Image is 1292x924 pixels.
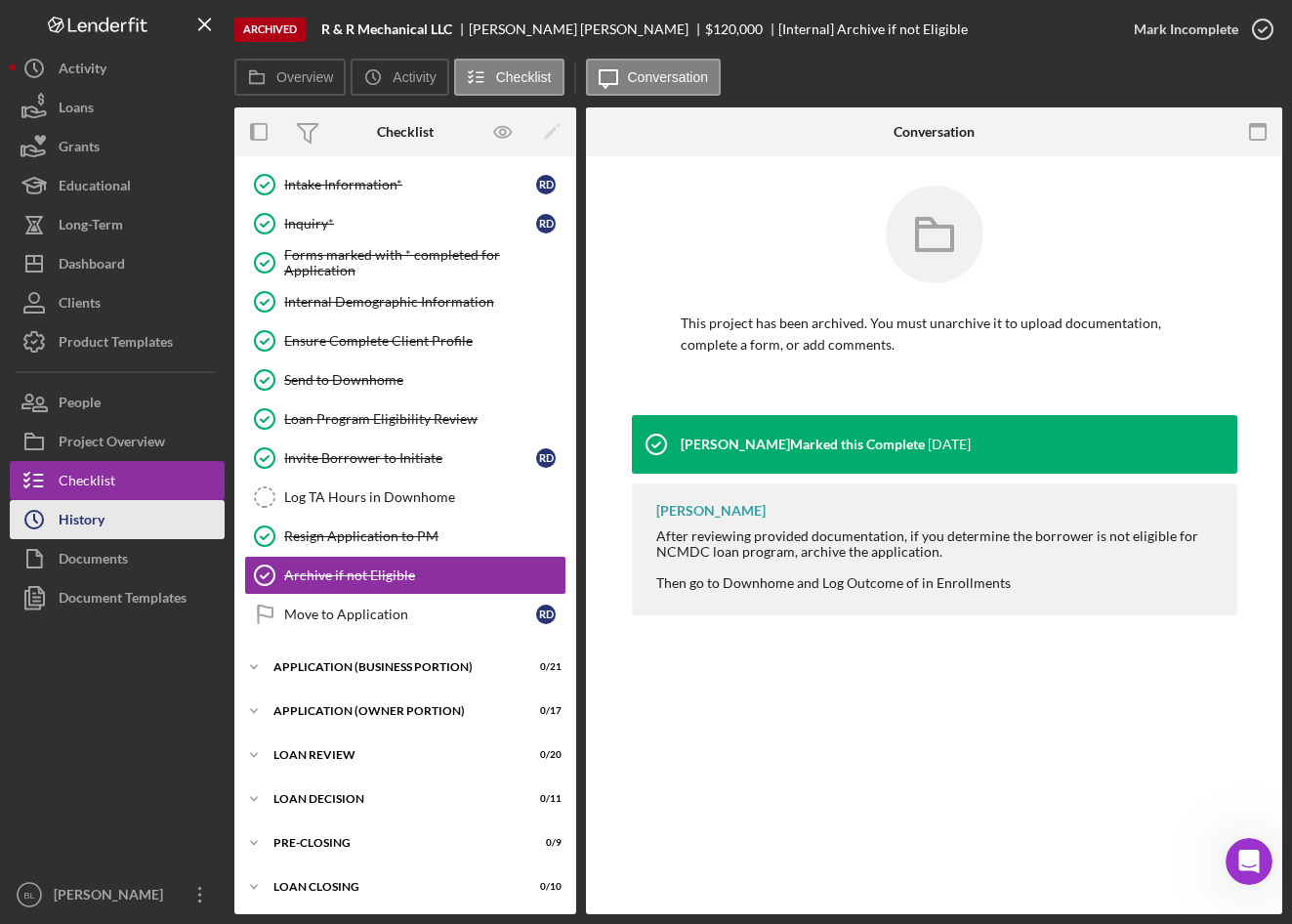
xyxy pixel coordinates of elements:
div: 0 / 20 [526,749,562,761]
div: PRE-CLOSING [273,837,513,849]
button: Overview [234,59,346,96]
div: 0 / 10 [526,881,562,893]
div: After reviewing provided documentation, if you determine the borrower is not eligible for NCMDC l... [656,528,1218,560]
button: Documents [10,539,225,578]
a: Intake Information*RD [244,165,566,204]
iframe: Intercom live chat [1226,838,1272,885]
button: BL[PERSON_NAME] [10,875,225,914]
p: This project has been archived. You must unarchive it to upload documentation, complete a form, o... [681,313,1188,357]
div: Project Overview [59,422,165,466]
button: Conversation [586,59,722,96]
a: Log TA Hours in Downhome [244,478,566,517]
div: Checklist [59,461,115,505]
div: Product Templates [59,322,173,366]
div: [PERSON_NAME] Marked this Complete [681,437,925,452]
a: Internal Demographic Information [244,282,566,321]
button: Checklist [454,59,564,96]
div: Clients [59,283,101,327]
div: [PERSON_NAME] [PERSON_NAME] [469,21,705,37]
div: Internal Demographic Information [284,294,565,310]
div: People [59,383,101,427]
div: R D [536,605,556,624]
div: Then go to Downhome and Log Outcome of in Enrollments [656,575,1218,591]
div: Activity [59,49,106,93]
div: [PERSON_NAME] [49,875,176,919]
div: $120,000 [705,21,763,37]
button: Long-Term [10,205,225,244]
label: Overview [276,69,333,85]
div: Mark Incomplete [1134,10,1238,49]
div: APPLICATION (OWNER PORTION) [273,705,513,717]
div: Loans [59,88,94,132]
div: Long-Term [59,205,123,249]
text: BL [23,890,35,901]
div: Resign Application to PM [284,528,565,544]
div: LOAN REVIEW [273,749,513,761]
b: R & R Mechanical LLC [321,21,452,37]
a: Dashboard [10,244,225,283]
div: LOAN DECISION [273,793,513,805]
a: Loan Program Eligibility Review [244,399,566,439]
div: Move to Application [284,607,536,622]
div: 0 / 11 [526,793,562,805]
label: Checklist [496,69,552,85]
button: Activity [10,49,225,88]
button: Activity [351,59,448,96]
a: Move to ApplicationRD [244,595,566,634]
div: Dashboard [59,244,125,288]
a: Forms marked with * completed for Application [244,243,566,282]
a: Inquiry*RD [244,204,566,243]
div: LOAN CLOSING [273,881,513,893]
div: 0 / 9 [526,837,562,849]
label: Conversation [628,69,709,85]
div: [Internal] Archive if not Eligible [778,21,968,37]
a: Invite Borrower to InitiateRD [244,439,566,478]
a: Resign Application to PM [244,517,566,556]
div: Ensure Complete Client Profile [284,333,565,349]
div: R D [536,448,556,468]
div: Loan Program Eligibility Review [284,411,565,427]
a: Archive if not Eligible [244,556,566,595]
div: Forms marked with * completed for Application [284,247,565,278]
button: Clients [10,283,225,322]
button: Mark Incomplete [1114,10,1282,49]
time: 2025-07-14 14:36 [928,437,971,452]
div: 0 / 17 [526,705,562,717]
div: Log TA Hours in Downhome [284,489,565,505]
div: Document Templates [59,578,187,622]
button: Checklist [10,461,225,500]
div: Archived [234,18,306,42]
button: Educational [10,166,225,205]
div: R D [536,214,556,233]
button: Product Templates [10,322,225,361]
a: Send to Downhome [244,360,566,399]
button: People [10,383,225,422]
div: [PERSON_NAME] [656,503,766,519]
a: Ensure Complete Client Profile [244,321,566,360]
button: Document Templates [10,578,225,617]
div: R D [536,175,556,194]
div: Invite Borrower to Initiate [284,450,536,466]
div: Inquiry* [284,216,536,231]
button: Grants [10,127,225,166]
div: Documents [59,539,128,583]
div: Checklist [377,124,434,140]
button: Project Overview [10,422,225,461]
div: Conversation [894,124,975,140]
div: Send to Downhome [284,372,565,388]
div: Archive if not Eligible [284,567,565,583]
button: Loans [10,88,225,127]
button: History [10,500,225,539]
